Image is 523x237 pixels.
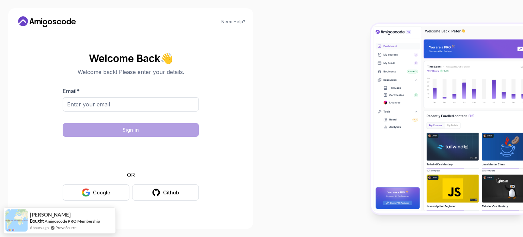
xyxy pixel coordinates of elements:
[63,68,199,76] p: Welcome back! Please enter your details.
[30,218,44,224] span: Bought
[371,24,523,213] img: Amigoscode Dashboard
[79,141,182,167] iframe: Widget containing checkbox for hCaptcha security challenge
[30,212,71,218] span: [PERSON_NAME]
[160,53,173,64] span: 👋
[93,189,110,196] div: Google
[63,53,199,64] h2: Welcome Back
[16,16,78,27] a: Home link
[63,184,129,201] button: Google
[45,219,100,224] a: Amigoscode PRO Membership
[163,189,179,196] div: Github
[63,123,199,137] button: Sign in
[123,127,139,133] div: Sign in
[56,225,77,231] a: ProveSource
[221,19,245,25] a: Need Help?
[63,97,199,112] input: Enter your email
[30,225,49,231] span: 6 hours ago
[63,88,80,94] label: Email *
[132,184,199,201] button: Github
[127,171,135,179] p: OR
[5,209,28,232] img: provesource social proof notification image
